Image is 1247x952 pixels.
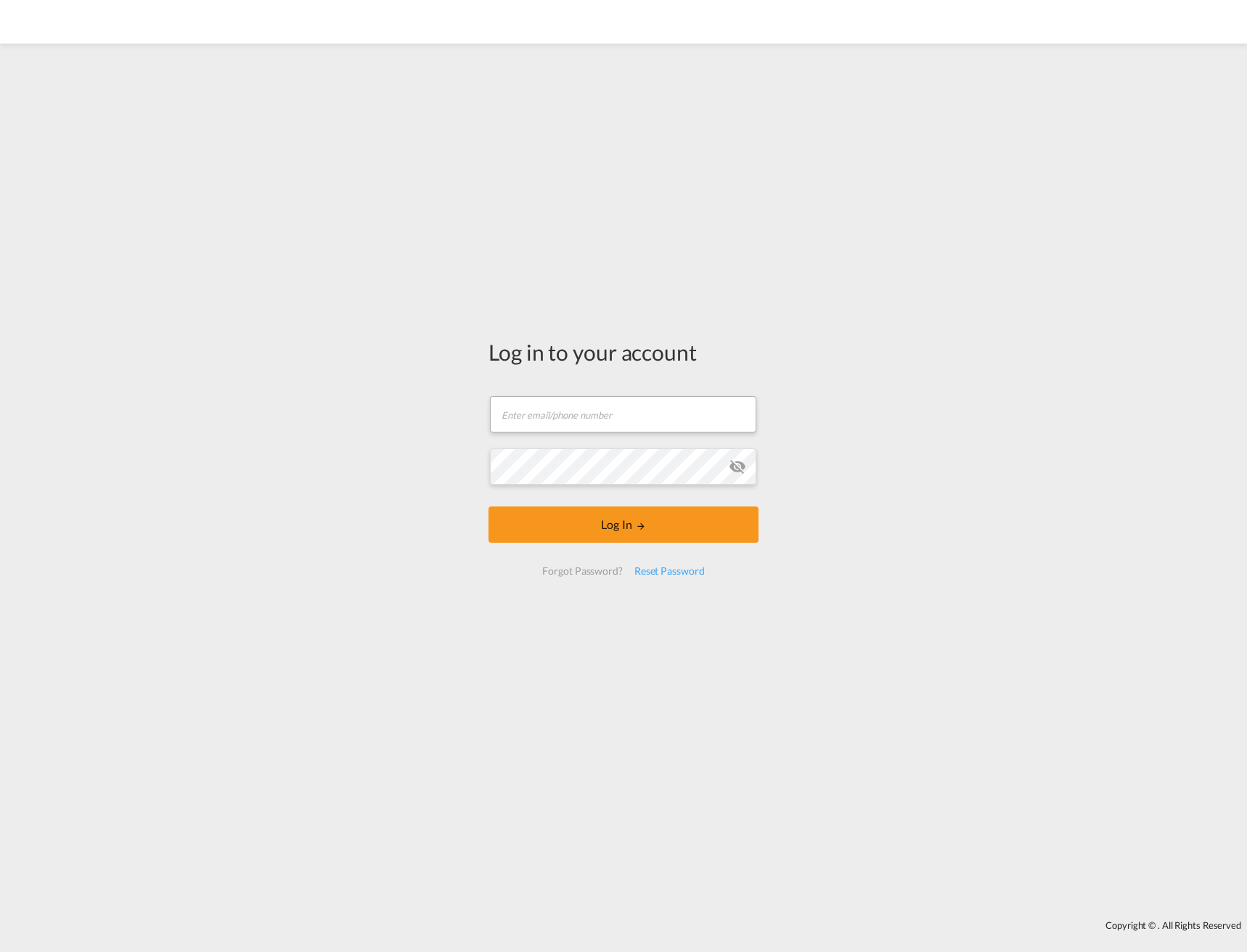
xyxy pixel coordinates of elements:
button: LOGIN [488,506,759,543]
input: Enter email/phone number [490,396,756,432]
div: Reset Password [629,558,711,584]
div: Forgot Password? [536,558,628,584]
md-icon: icon-eye-off [729,458,746,475]
div: Log in to your account [488,337,759,367]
